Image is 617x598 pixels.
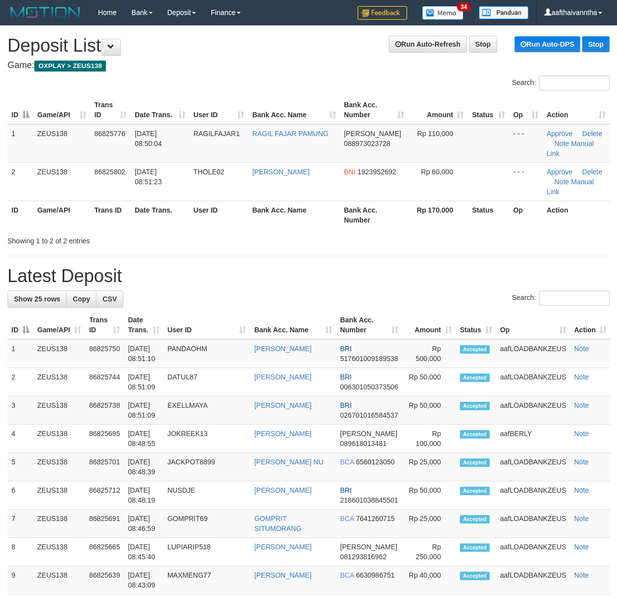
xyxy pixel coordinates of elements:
th: Amount: activate to sort column ascending [408,96,468,124]
td: 1 [7,124,33,163]
a: [PERSON_NAME] [254,543,311,551]
td: DATUL87 [164,368,251,396]
th: Bank Acc. Number: activate to sort column ascending [336,311,402,339]
th: Game/API: activate to sort column ascending [33,311,85,339]
h1: Deposit List [7,36,610,56]
span: BRI [340,345,352,353]
td: aafLOADBANKZEUS [496,396,570,425]
td: aafBERLY [496,425,570,453]
td: 86825695 [85,425,124,453]
td: Rp 25,000 [402,453,456,481]
a: [PERSON_NAME] NU [254,458,323,466]
td: [DATE] 08:45:40 [124,538,163,566]
td: 86825665 [85,538,124,566]
th: Trans ID: activate to sort column ascending [90,96,131,124]
a: Copy [66,291,96,307]
th: ID: activate to sort column descending [7,311,33,339]
th: Status: activate to sort column ascending [468,96,509,124]
span: Accepted [460,374,490,382]
th: User ID [189,201,249,229]
img: Button%20Memo.svg [422,6,464,20]
td: Rp 50,000 [402,396,456,425]
th: Amount: activate to sort column ascending [402,311,456,339]
span: [PERSON_NAME] [340,543,397,551]
a: Delete [582,130,602,138]
a: Delete [582,168,602,176]
img: MOTION_logo.png [7,5,83,20]
td: 86825639 [85,566,124,595]
a: Note [574,486,589,494]
span: 34 [457,2,470,11]
th: Trans ID [90,201,131,229]
th: Bank Acc. Number [340,201,408,229]
td: aafLOADBANKZEUS [496,510,570,538]
td: ZEUS138 [33,566,85,595]
span: RAGILFAJAR1 [193,130,240,138]
th: Bank Acc. Number: activate to sort column ascending [340,96,408,124]
td: 86825738 [85,396,124,425]
span: Copy 517601009189538 to clipboard [340,355,398,363]
td: JACKPOT8899 [164,453,251,481]
span: Copy [73,295,90,303]
td: PANDAOHM [164,339,251,368]
a: Manual Link [546,178,594,196]
td: aafLOADBANKZEUS [496,339,570,368]
td: Rp 500,000 [402,339,456,368]
th: Trans ID: activate to sort column ascending [85,311,124,339]
a: Stop [582,36,610,52]
td: [DATE] 08:46:59 [124,510,163,538]
td: aafLOADBANKZEUS [496,566,570,595]
th: Action [542,201,610,229]
td: aafLOADBANKZEUS [496,453,570,481]
a: Note [574,458,589,466]
a: Note [574,373,589,381]
span: BRI [340,401,352,409]
span: [DATE] 08:50:04 [135,130,162,148]
span: Copy 088973023728 to clipboard [344,140,390,148]
td: JOKREEK13 [164,425,251,453]
td: ZEUS138 [33,396,85,425]
th: User ID: activate to sort column ascending [189,96,249,124]
td: 86825744 [85,368,124,396]
th: Action: activate to sort column ascending [570,311,611,339]
a: Note [574,571,589,579]
span: [DATE] 08:51:23 [135,168,162,186]
span: Copy 006301050373506 to clipboard [340,383,398,391]
th: User ID: activate to sort column ascending [164,311,251,339]
td: 86825701 [85,453,124,481]
span: Rp 110,000 [417,130,453,138]
td: ZEUS138 [33,162,90,201]
td: 9 [7,566,33,595]
td: aafLOADBANKZEUS [496,481,570,510]
span: Copy 1923952692 to clipboard [357,168,396,176]
td: 7 [7,510,33,538]
td: ZEUS138 [33,453,85,481]
span: Accepted [460,572,490,580]
td: Rp 40,000 [402,566,456,595]
span: BNI [344,168,355,176]
td: [DATE] 08:43:09 [124,566,163,595]
img: panduan.png [479,6,529,19]
th: Status [468,201,509,229]
span: OXPLAY > ZEUS138 [34,61,106,72]
a: [PERSON_NAME] [252,168,309,176]
a: RAGIL FAJAR PAMUNG [252,130,328,138]
input: Search: [539,291,610,305]
span: 86825776 [94,130,125,138]
td: [DATE] 08:51:10 [124,339,163,368]
a: Approve [546,130,572,138]
span: 86825802 [94,168,125,176]
td: ZEUS138 [33,368,85,396]
span: Accepted [460,430,490,439]
a: Manual Link [546,140,594,157]
span: CSV [102,295,117,303]
span: Show 25 rows [14,295,60,303]
td: ZEUS138 [33,510,85,538]
td: 4 [7,425,33,453]
td: ZEUS138 [33,425,85,453]
a: [PERSON_NAME] [254,345,311,353]
span: THOLE02 [193,168,224,176]
th: Bank Acc. Name [248,201,340,229]
span: BRI [340,486,352,494]
h4: Game: [7,61,610,71]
